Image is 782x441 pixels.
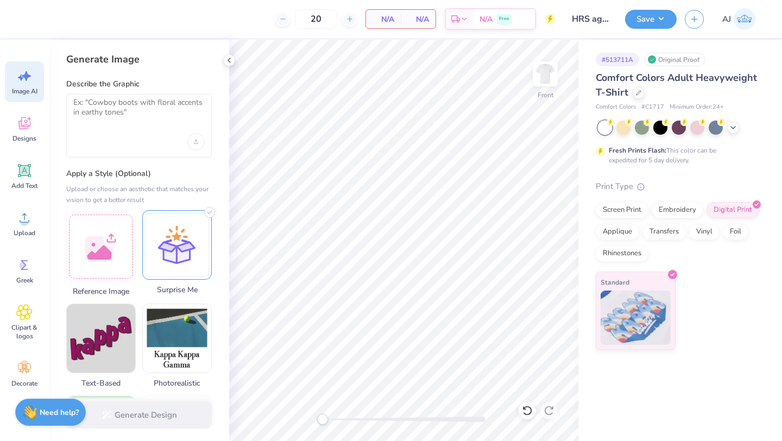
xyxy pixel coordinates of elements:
div: Original Proof [645,53,705,66]
div: Transfers [642,224,686,240]
a: AJ [717,8,760,30]
span: Image AI [12,87,37,96]
input: Untitled Design [564,8,617,30]
button: Save [625,10,677,29]
span: Decorate [11,379,37,388]
strong: Fresh Prints Flash: [609,146,666,155]
div: # 513711A [596,53,639,66]
input: – – [295,9,337,29]
span: N/A [480,14,493,25]
div: Screen Print [596,202,648,218]
img: Alaina Jones [734,8,755,30]
span: Standard [601,276,629,288]
span: Add Text [11,181,37,190]
div: Upload or choose an aesthetic that matches your vision to get a better result [66,184,212,205]
strong: Need help? [40,407,79,418]
span: Designs [12,134,36,143]
div: Upload image [187,133,205,150]
span: Greek [16,276,33,285]
div: Accessibility label [317,414,328,425]
label: Describe the Graphic [66,79,212,90]
span: Comfort Colors Adult Heavyweight T-Shirt [596,71,757,99]
div: Vinyl [689,224,720,240]
div: Rhinestones [596,245,648,262]
span: Comfort Colors [596,103,636,112]
img: Text-Based [67,304,135,373]
span: Photorealistic [142,377,212,389]
img: Photorealistic [143,304,211,373]
span: Minimum Order: 24 + [670,103,724,112]
img: Front [534,63,556,85]
div: Front [538,90,553,100]
div: Digital Print [707,202,759,218]
label: Apply a Style (Optional) [66,168,212,179]
span: Free [499,15,509,23]
span: # C1717 [641,103,664,112]
span: Surprise Me [142,284,212,295]
div: Applique [596,224,639,240]
span: N/A [407,14,429,25]
span: AJ [722,13,731,26]
img: Standard [601,291,671,345]
span: Text-Based [66,377,136,389]
span: Clipart & logos [7,323,42,341]
span: N/A [373,14,394,25]
span: Reference Image [66,286,136,297]
div: Print Type [596,180,760,193]
span: Upload [14,229,35,237]
div: Foil [723,224,748,240]
div: This color can be expedited for 5 day delivery. [609,146,742,165]
div: Embroidery [652,202,703,218]
div: Generate Image [66,53,212,66]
